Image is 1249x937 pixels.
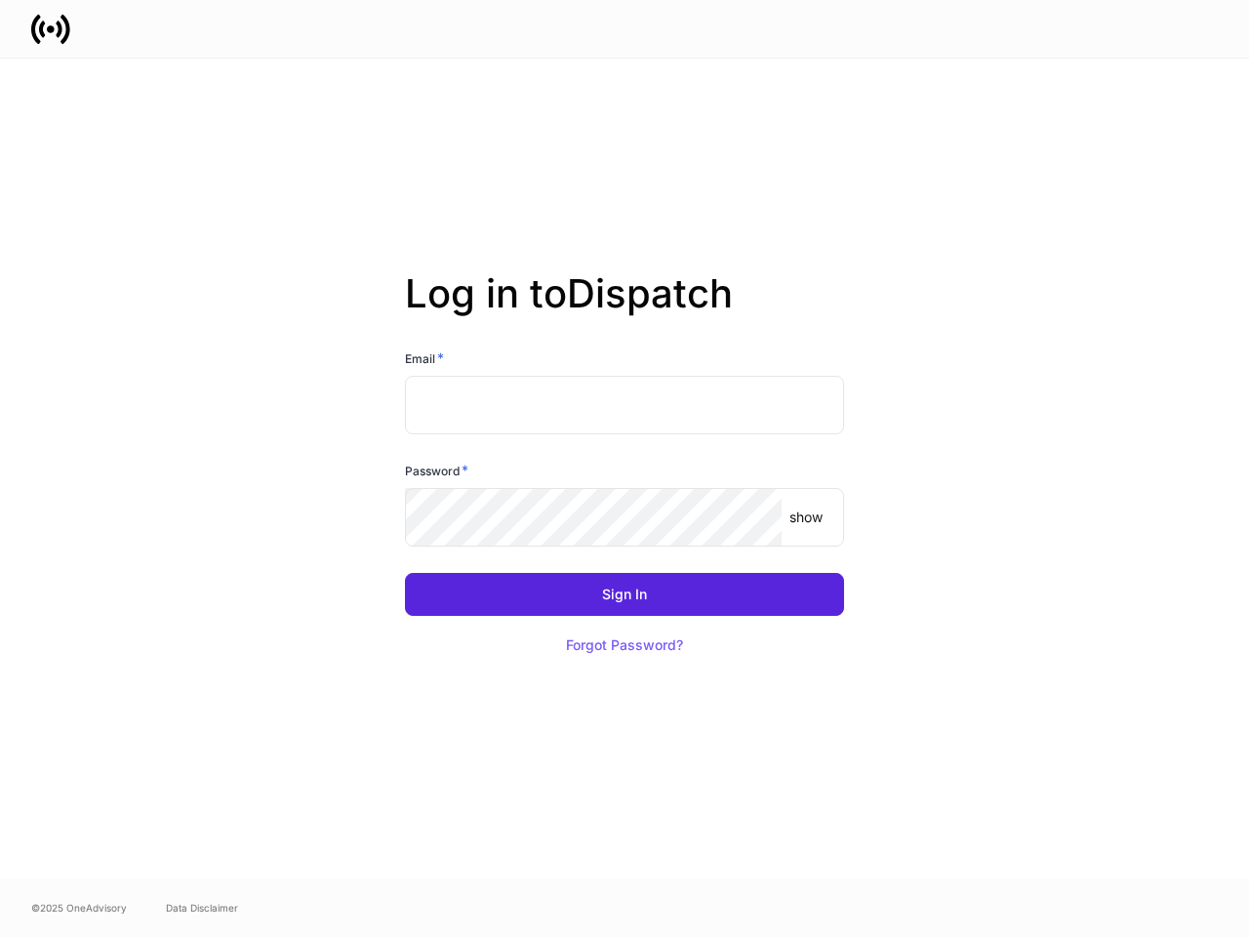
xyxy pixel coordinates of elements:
[405,348,444,368] h6: Email
[405,573,844,616] button: Sign In
[405,461,468,480] h6: Password
[405,270,844,348] h2: Log in to Dispatch
[542,624,707,667] button: Forgot Password?
[566,638,683,652] div: Forgot Password?
[789,508,823,527] p: show
[602,588,647,601] div: Sign In
[166,900,238,916] a: Data Disclaimer
[31,900,127,916] span: © 2025 OneAdvisory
